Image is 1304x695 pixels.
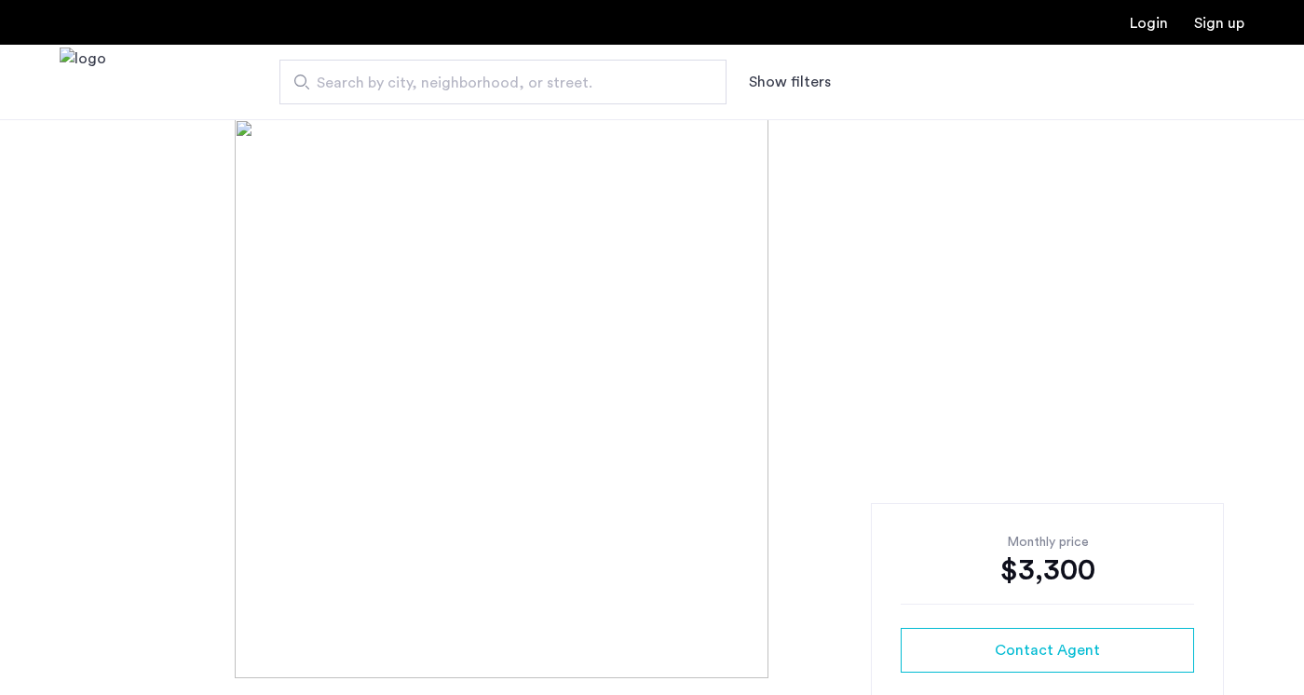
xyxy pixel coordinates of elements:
a: Login [1130,16,1168,31]
input: Apartment Search [279,60,727,104]
a: Registration [1194,16,1244,31]
div: $3,300 [901,552,1194,589]
div: Monthly price [901,533,1194,552]
img: logo [60,48,106,117]
button: button [901,628,1194,673]
span: Contact Agent [995,639,1100,661]
img: [object%20Object] [235,119,1069,678]
a: Cazamio Logo [60,48,106,117]
button: Show or hide filters [749,71,831,93]
span: Search by city, neighborhood, or street. [317,72,674,94]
